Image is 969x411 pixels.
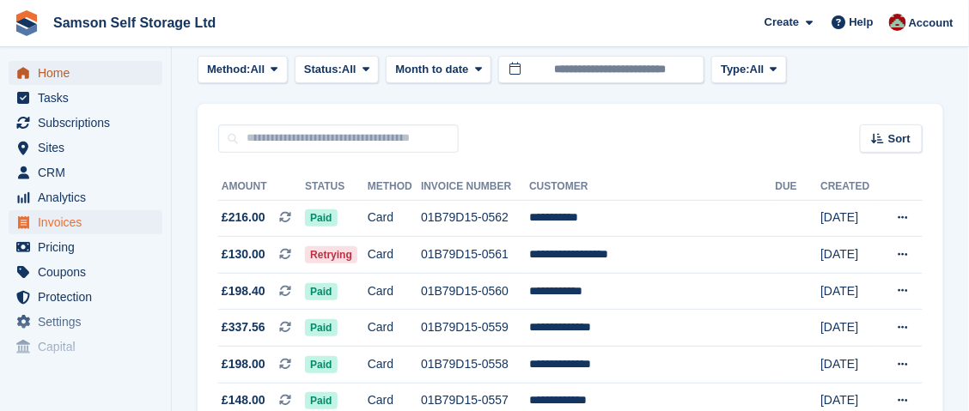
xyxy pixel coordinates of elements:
span: £198.40 [222,282,265,300]
span: Method: [207,61,251,78]
th: Created [820,173,879,201]
a: menu [9,185,162,209]
span: Paid [305,319,337,336]
span: Paid [305,392,337,409]
th: Status [305,173,368,201]
td: Card [368,273,421,310]
td: [DATE] [820,237,879,274]
a: menu [9,260,162,284]
span: £216.00 [222,209,265,227]
img: Ian [889,14,906,31]
td: [DATE] [820,200,879,237]
a: menu [9,210,162,234]
a: menu [9,136,162,160]
span: Create [765,14,799,31]
button: Status: All [295,56,379,84]
span: CRM [38,160,141,184]
a: Samson Self Storage Ltd [46,9,222,37]
a: menu [9,86,162,110]
span: Sites [38,136,141,160]
span: Paid [305,283,337,300]
a: menu [9,111,162,135]
td: 01B79D15-0561 [421,237,529,274]
td: [DATE] [820,310,879,347]
th: Invoice Number [421,173,529,201]
span: All [342,61,357,78]
th: Customer [529,173,776,201]
span: £130.00 [222,245,265,263]
a: menu [9,310,162,334]
td: Card [368,310,421,347]
span: Month to date [395,61,468,78]
td: 01B79D15-0559 [421,310,529,347]
span: £198.00 [222,355,265,373]
span: Paid [305,209,337,227]
span: Capital [38,335,141,359]
span: Status: [304,61,342,78]
td: [DATE] [820,273,879,310]
td: 01B79D15-0562 [421,200,529,237]
td: Card [368,347,421,384]
span: £337.56 [222,318,265,336]
span: Coupons [38,260,141,284]
span: Sort [888,130,911,148]
span: Account [909,15,954,32]
a: menu [9,235,162,259]
span: Protection [38,285,141,309]
a: menu [9,160,162,184]
span: Analytics [38,185,141,209]
a: menu [9,285,162,309]
th: Method [368,173,421,201]
a: menu [9,61,162,85]
span: Help [850,14,874,31]
span: Subscriptions [38,111,141,135]
td: 01B79D15-0560 [421,273,529,310]
td: Card [368,237,421,274]
span: Retrying [305,246,357,263]
a: menu [9,335,162,359]
td: [DATE] [820,347,879,384]
span: All [251,61,265,78]
th: Due [776,173,821,201]
span: Paid [305,356,337,373]
span: £148.00 [222,391,265,409]
td: Card [368,200,421,237]
th: Amount [218,173,305,201]
span: Type: [721,61,750,78]
button: Month to date [386,56,491,84]
span: Invoices [38,210,141,234]
td: 01B79D15-0558 [421,347,529,384]
span: Home [38,61,141,85]
span: Tasks [38,86,141,110]
button: Type: All [711,56,787,84]
span: All [750,61,765,78]
span: Settings [38,310,141,334]
span: Pricing [38,235,141,259]
img: stora-icon-8386f47178a22dfd0bd8f6a31ec36ba5ce8667c1dd55bd0f319d3a0aa187defe.svg [14,10,40,36]
button: Method: All [198,56,288,84]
